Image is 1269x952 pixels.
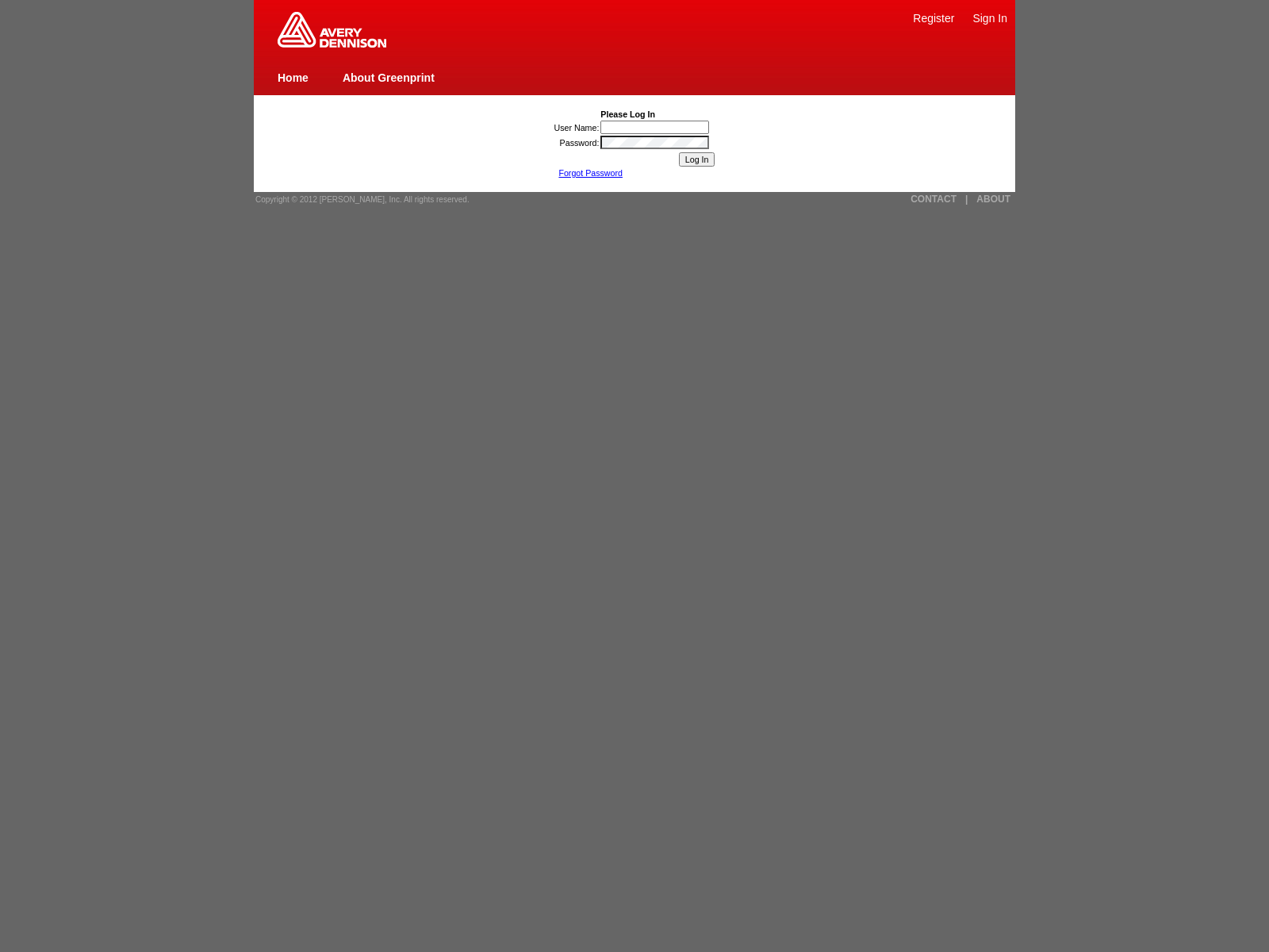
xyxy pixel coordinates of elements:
a: | [965,194,968,205]
a: Home [278,71,309,84]
a: CONTACT [911,194,957,205]
label: User Name: [554,123,600,132]
a: Register [913,12,954,25]
span: Copyright © 2012 [PERSON_NAME], Inc. All rights reserved. [255,195,470,204]
a: Sign In [972,12,1007,25]
a: ABOUT [976,194,1010,205]
a: Greenprint [278,40,386,49]
a: Forgot Password [558,168,623,178]
a: About Greenprint [343,71,435,84]
img: Home [278,12,386,48]
b: Please Log In [600,109,655,119]
label: Password: [560,138,600,148]
input: Log In [679,152,715,167]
